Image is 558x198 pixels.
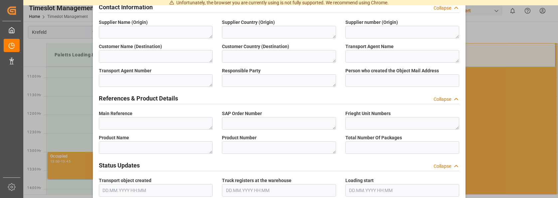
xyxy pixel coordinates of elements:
[434,163,451,170] div: Collapse
[99,19,148,26] span: Supplier Name (Origin)
[99,67,151,74] span: Transport Agent Number
[99,177,151,184] span: Transport object created
[345,134,402,141] span: Total Number Of Packages
[99,3,153,12] h2: Contact Information
[99,94,178,103] h2: References & Product Details
[222,19,275,26] span: Supplier Country (Origin)
[222,67,261,74] span: Responsible Party
[222,110,262,117] span: SAP Order Number
[99,43,162,50] span: Customer Name (Destination)
[99,134,129,141] span: Product Name
[345,19,398,26] span: Supplier number (Origin)
[222,134,257,141] span: Product Number
[222,184,336,197] input: DD.MM.YYYY HH:MM
[222,177,291,184] span: Truck registers at the warehouse
[345,43,394,50] span: Transport Agent Name
[99,184,213,197] input: DD.MM.YYYY HH:MM
[434,96,451,103] div: Collapse
[345,177,374,184] span: Loading start
[222,43,289,50] span: Customer Country (Destination)
[99,161,140,170] h2: Status Updates
[99,110,132,117] span: Main Reference
[434,5,451,12] div: Collapse
[345,184,460,197] input: DD.MM.YYYY HH:MM
[345,67,439,74] span: Person who created the Object Mail Address
[345,110,391,117] span: Frieght Unit Numbers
